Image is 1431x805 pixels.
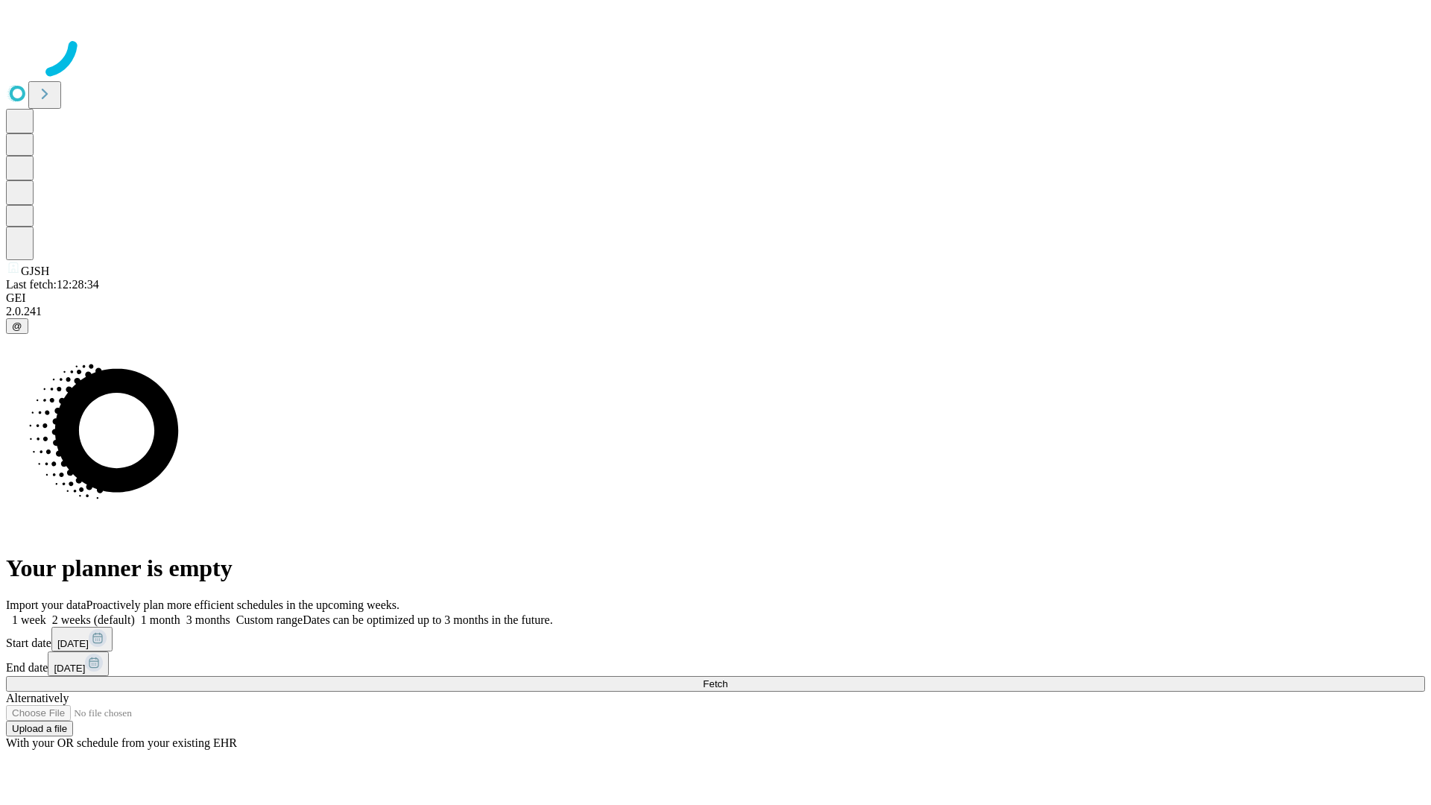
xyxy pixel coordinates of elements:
[6,736,237,749] span: With your OR schedule from your existing EHR
[6,651,1425,676] div: End date
[54,663,85,674] span: [DATE]
[6,278,99,291] span: Last fetch: 12:28:34
[6,318,28,334] button: @
[303,613,552,626] span: Dates can be optimized up to 3 months in the future.
[6,721,73,736] button: Upload a file
[21,265,49,277] span: GJSH
[12,321,22,332] span: @
[6,305,1425,318] div: 2.0.241
[6,676,1425,692] button: Fetch
[6,692,69,704] span: Alternatively
[51,627,113,651] button: [DATE]
[6,291,1425,305] div: GEI
[6,599,86,611] span: Import your data
[6,555,1425,582] h1: Your planner is empty
[86,599,399,611] span: Proactively plan more efficient schedules in the upcoming weeks.
[6,627,1425,651] div: Start date
[52,613,135,626] span: 2 weeks (default)
[186,613,230,626] span: 3 months
[703,678,727,689] span: Fetch
[48,651,109,676] button: [DATE]
[141,613,180,626] span: 1 month
[236,613,303,626] span: Custom range
[57,638,89,649] span: [DATE]
[12,613,46,626] span: 1 week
